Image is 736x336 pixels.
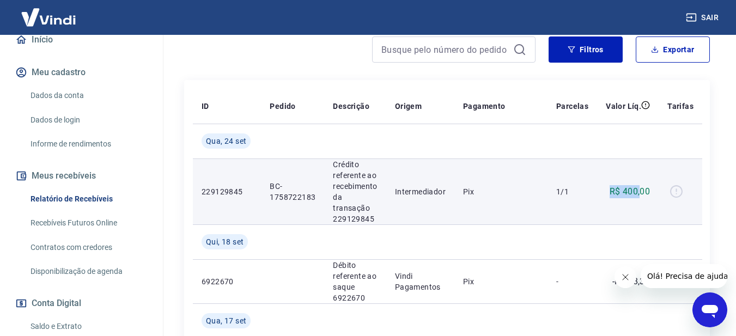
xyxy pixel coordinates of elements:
[641,264,727,288] iframe: Mensagem da empresa
[381,41,509,58] input: Busque pelo número do pedido
[26,236,150,259] a: Contratos com credores
[556,276,588,287] p: -
[556,101,588,112] p: Parcelas
[606,101,641,112] p: Valor Líq.
[612,275,650,288] p: -R$ 38,38
[26,133,150,155] a: Informe de rendimentos
[395,101,422,112] p: Origem
[7,8,92,16] span: Olá! Precisa de ajuda?
[333,260,377,303] p: Débito referente ao saque 6922670
[610,185,650,198] p: R$ 400,00
[26,109,150,131] a: Dados de login
[206,315,246,326] span: Qua, 17 set
[26,84,150,107] a: Dados da conta
[333,101,369,112] p: Descrição
[206,136,246,146] span: Qua, 24 set
[26,188,150,210] a: Relatório de Recebíveis
[333,159,377,224] p: Crédito referente ao recebimento da transação 229129845
[615,266,636,288] iframe: Fechar mensagem
[556,186,588,197] p: 1/1
[270,181,315,203] p: BC-1758722183
[684,8,723,28] button: Sair
[26,212,150,234] a: Recebíveis Futuros Online
[26,260,150,283] a: Disponibilização de agenda
[636,36,710,63] button: Exportar
[549,36,623,63] button: Filtros
[270,101,295,112] p: Pedido
[13,60,150,84] button: Meu cadastro
[692,292,727,327] iframe: Botão para abrir a janela de mensagens
[667,101,694,112] p: Tarifas
[202,276,252,287] p: 6922670
[463,186,539,197] p: Pix
[202,101,209,112] p: ID
[13,291,150,315] button: Conta Digital
[395,186,446,197] p: Intermediador
[463,101,506,112] p: Pagamento
[463,276,539,287] p: Pix
[395,271,446,292] p: Vindi Pagamentos
[13,28,150,52] a: Início
[13,164,150,188] button: Meus recebíveis
[13,1,84,34] img: Vindi
[206,236,244,247] span: Qui, 18 set
[202,186,252,197] p: 229129845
